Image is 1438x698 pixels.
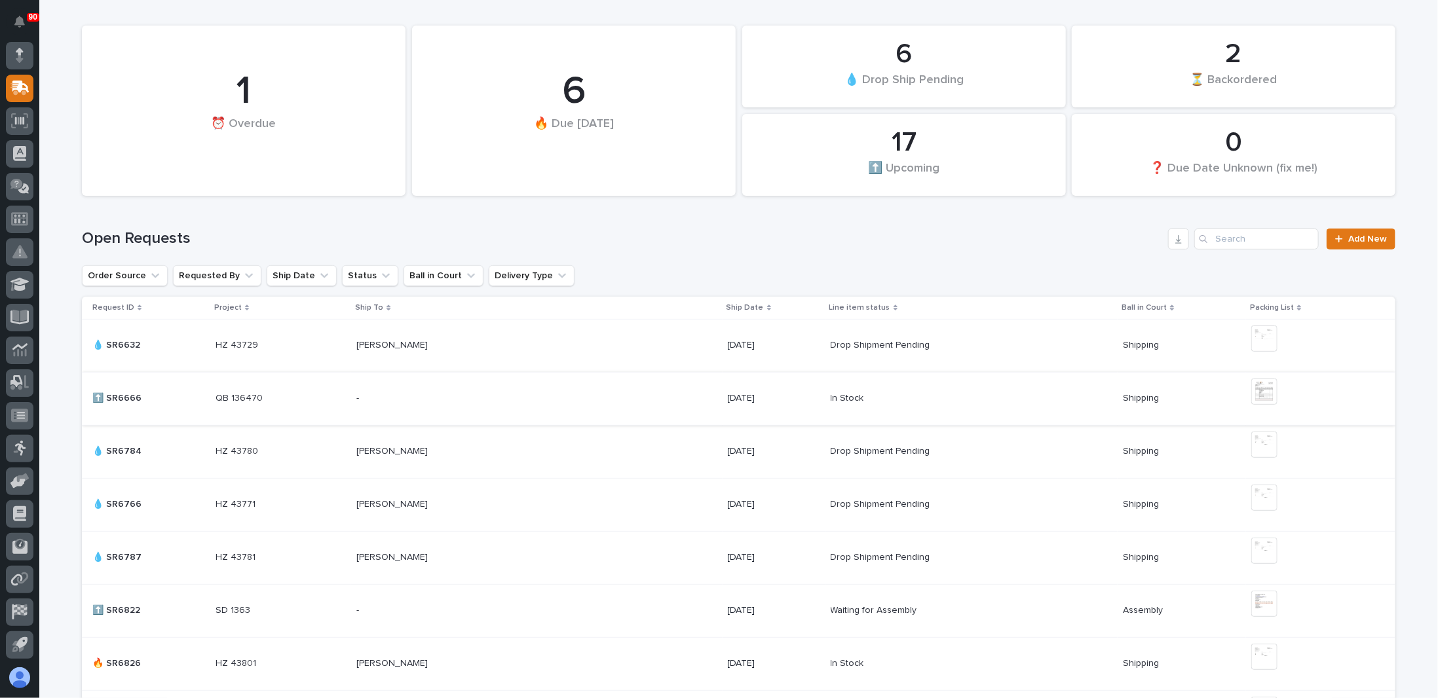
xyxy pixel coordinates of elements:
p: In Stock [831,390,867,404]
h1: Open Requests [82,229,1163,248]
tr: 💧 SR6787💧 SR6787 HZ 43781HZ 43781 [PERSON_NAME][PERSON_NAME] [DATE]Drop Shipment PendingDrop Ship... [82,531,1395,584]
p: 💧 SR6632 [92,337,143,351]
p: Project [214,301,242,315]
div: ❓ Due Date Unknown (fix me!) [1094,160,1373,188]
p: QB 136470 [216,390,265,404]
p: HZ 43729 [216,337,261,351]
tr: 💧 SR6766💧 SR6766 HZ 43771HZ 43771 [PERSON_NAME][PERSON_NAME] [DATE]Drop Shipment PendingDrop Ship... [82,478,1395,531]
p: SD 1363 [216,602,253,616]
p: Assembly [1123,602,1165,616]
tr: 💧 SR6632💧 SR6632 HZ 43729HZ 43729 [PERSON_NAME][PERSON_NAME] [DATE]Drop Shipment PendingDrop Ship... [82,319,1395,372]
p: HZ 43771 [216,496,258,510]
p: HZ 43780 [216,443,261,457]
input: Search [1194,229,1319,249]
p: [PERSON_NAME] [356,549,430,563]
p: Waiting for Assembly [831,602,920,616]
button: Ship Date [267,265,337,286]
p: HZ 43781 [216,549,258,563]
button: Requested By [173,265,261,286]
p: ⬆️ SR6666 [92,390,144,404]
p: Ship Date [727,301,764,315]
p: Request ID [92,301,134,315]
div: 1 [104,68,383,115]
p: Drop Shipment Pending [831,443,933,457]
a: Add New [1327,229,1395,249]
p: [PERSON_NAME] [356,655,430,669]
button: Notifications [6,8,33,35]
tr: 💧 SR6784💧 SR6784 HZ 43780HZ 43780 [PERSON_NAME][PERSON_NAME] [DATE]Drop Shipment PendingDrop Ship... [82,425,1395,478]
div: 6 [765,38,1044,71]
p: Line item status [829,301,890,315]
button: Order Source [82,265,168,286]
p: Shipping [1123,549,1162,563]
span: Add New [1348,234,1387,244]
div: ⏰ Overdue [104,117,383,158]
p: [DATE] [728,340,820,351]
p: Shipping [1123,655,1162,669]
p: 90 [29,12,37,22]
div: ⬆️ Upcoming [765,160,1044,188]
p: Drop Shipment Pending [831,549,933,563]
tr: 🔥 SR6826🔥 SR6826 HZ 43801HZ 43801 [PERSON_NAME][PERSON_NAME] [DATE]In StockIn Stock ShippingShipping [82,637,1395,690]
p: [DATE] [728,605,820,616]
p: [DATE] [728,499,820,510]
div: 6 [434,68,713,115]
p: ⬆️ SR6822 [92,602,143,616]
p: [PERSON_NAME] [356,337,430,351]
p: 💧 SR6766 [92,496,144,510]
p: [DATE] [728,552,820,563]
p: Shipping [1123,390,1162,404]
p: [DATE] [728,393,820,404]
p: Shipping [1123,496,1162,510]
p: [PERSON_NAME] [356,496,430,510]
p: Drop Shipment Pending [831,496,933,510]
button: Status [342,265,398,286]
p: Packing List [1250,301,1294,315]
p: Ship To [355,301,383,315]
div: 2 [1094,38,1373,71]
p: In Stock [831,655,867,669]
p: Shipping [1123,337,1162,351]
p: Ball in Court [1122,301,1167,315]
div: 💧 Drop Ship Pending [765,72,1044,100]
button: Delivery Type [489,265,575,286]
div: ⏳ Backordered [1094,72,1373,100]
p: [DATE] [728,658,820,669]
p: HZ 43801 [216,655,259,669]
p: Shipping [1123,443,1162,457]
p: 💧 SR6787 [92,549,144,563]
button: users-avatar [6,664,33,691]
tr: ⬆️ SR6666⬆️ SR6666 QB 136470QB 136470 -- [DATE]In StockIn Stock ShippingShipping [82,372,1395,425]
p: 💧 SR6784 [92,443,144,457]
p: [PERSON_NAME] [356,443,430,457]
p: - [356,602,362,616]
div: Notifications90 [16,16,33,37]
div: 17 [765,126,1044,159]
p: [DATE] [728,446,820,457]
p: 🔥 SR6826 [92,655,143,669]
div: 🔥 Due [DATE] [434,117,713,158]
tr: ⬆️ SR6822⬆️ SR6822 SD 1363SD 1363 -- [DATE]Waiting for AssemblyWaiting for Assembly AssemblyAssembly [82,584,1395,637]
p: Drop Shipment Pending [831,337,933,351]
button: Ball in Court [404,265,483,286]
div: 0 [1094,126,1373,159]
p: - [356,390,362,404]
